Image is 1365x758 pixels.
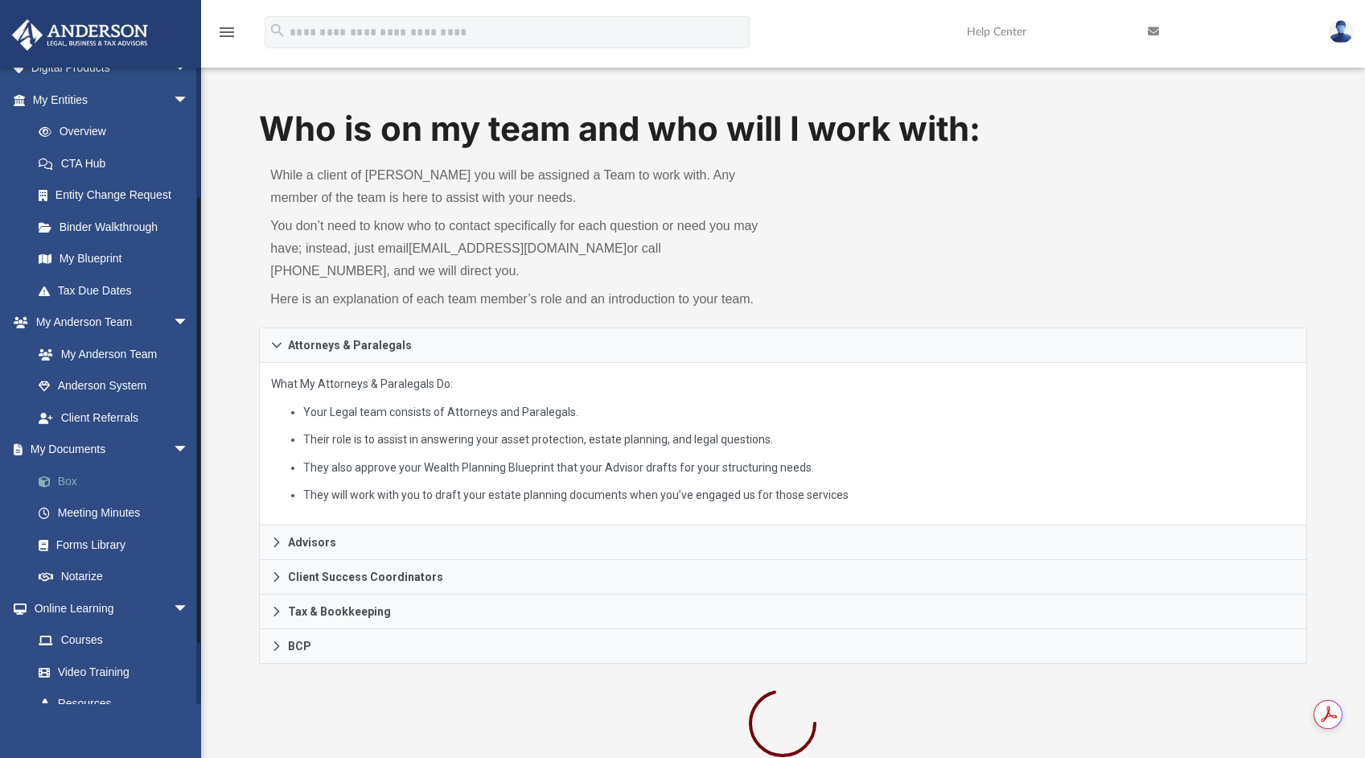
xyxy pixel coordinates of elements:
p: You don’t need to know who to contact specifically for each question or need you may have; instea... [270,215,771,282]
p: While a client of [PERSON_NAME] you will be assigned a Team to work with. Any member of the team ... [270,164,771,209]
li: Their role is to assist in answering your asset protection, estate planning, and legal questions. [303,430,1295,450]
img: website_grey.svg [26,42,39,55]
a: Forms Library [23,529,205,561]
h1: Who is on my team and who will I work with: [259,105,1306,153]
a: Video Training [23,656,197,688]
span: Attorneys & Paralegals [288,340,412,351]
a: Attorneys & Paralegals [259,328,1306,363]
i: search [269,22,286,39]
a: My Entitiesarrow_drop_down [11,84,213,116]
div: Attorneys & Paralegals [259,363,1306,526]
a: My Anderson Team [23,338,197,370]
i: menu [217,23,236,42]
a: Advisors [259,525,1306,560]
span: arrow_drop_down [173,307,205,340]
a: Client Referrals [23,402,205,434]
a: My Blueprint [23,243,205,275]
a: BCP [259,629,1306,664]
a: Overview [23,116,213,148]
a: CTA Hub [23,147,213,179]
img: tab_domain_overview_orange.svg [43,93,56,106]
a: Tax Due Dates [23,274,213,307]
p: Here is an explanation of each team member’s role and an introduction to your team. [270,288,771,311]
li: They will work with you to draft your estate planning documents when you’ve engaged us for those ... [303,485,1295,505]
div: Domain: [DOMAIN_NAME] [42,42,177,55]
a: Entity Change Request [23,179,213,212]
span: Client Success Coordinators [288,571,443,583]
a: Client Success Coordinators [259,560,1306,595]
li: They also approve your Wealth Planning Blueprint that your Advisor drafts for your structuring ne... [303,458,1295,478]
span: Tax & Bookkeeping [288,606,391,617]
a: Online Learningarrow_drop_down [11,592,205,624]
img: User Pic [1329,20,1353,43]
div: v 4.0.25 [45,26,79,39]
a: Box [23,465,213,497]
a: My Anderson Teamarrow_drop_down [11,307,205,339]
img: Anderson Advisors Platinum Portal [7,19,153,51]
span: arrow_drop_down [173,84,205,117]
a: Meeting Minutes [23,497,213,529]
span: BCP [288,641,311,652]
span: arrow_drop_down [173,434,205,467]
a: My Documentsarrow_drop_down [11,434,213,466]
img: logo_orange.svg [26,26,39,39]
span: arrow_drop_down [173,52,205,85]
p: What My Attorneys & Paralegals Do: [271,374,1294,505]
span: Advisors [288,537,336,548]
div: Keywords by Traffic [178,95,271,105]
a: Resources [23,688,205,720]
a: Anderson System [23,370,205,402]
div: Domain Overview [61,95,144,105]
li: Your Legal team consists of Attorneys and Paralegals. [303,402,1295,422]
a: [EMAIL_ADDRESS][DOMAIN_NAME] [409,241,627,255]
a: Binder Walkthrough [23,211,213,243]
span: arrow_drop_down [173,592,205,625]
a: menu [217,31,236,42]
img: tab_keywords_by_traffic_grey.svg [160,93,173,106]
a: Digital Productsarrow_drop_down [11,52,213,84]
a: Notarize [23,561,213,593]
a: Tax & Bookkeeping [259,595,1306,629]
a: Courses [23,624,205,657]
